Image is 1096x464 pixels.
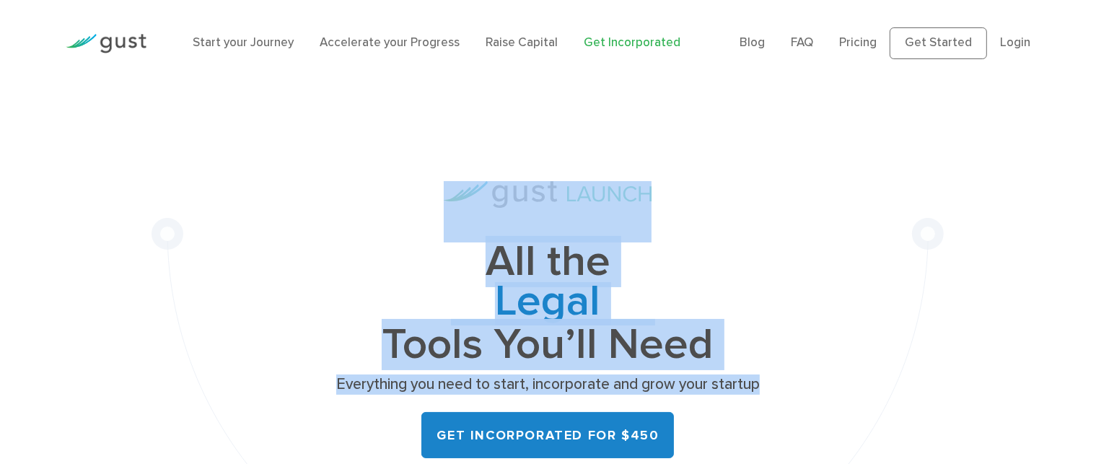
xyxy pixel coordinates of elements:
img: Gust Logo [66,34,146,53]
a: Get Started [890,27,987,59]
a: Get Incorporated for $450 [421,412,674,458]
a: Pricing [839,35,877,50]
a: Blog [740,35,765,50]
a: Start your Journey [193,35,294,50]
p: Everything you need to start, incorporate and grow your startup [331,375,764,395]
a: FAQ [791,35,813,50]
a: Raise Capital [486,35,558,50]
h1: All the Tools You’ll Need [331,242,764,364]
a: Login [1000,35,1030,50]
a: Get Incorporated [584,35,680,50]
a: Accelerate your Progress [320,35,460,50]
img: Gust Launch Logo [444,181,652,208]
span: Legal [331,282,764,325]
